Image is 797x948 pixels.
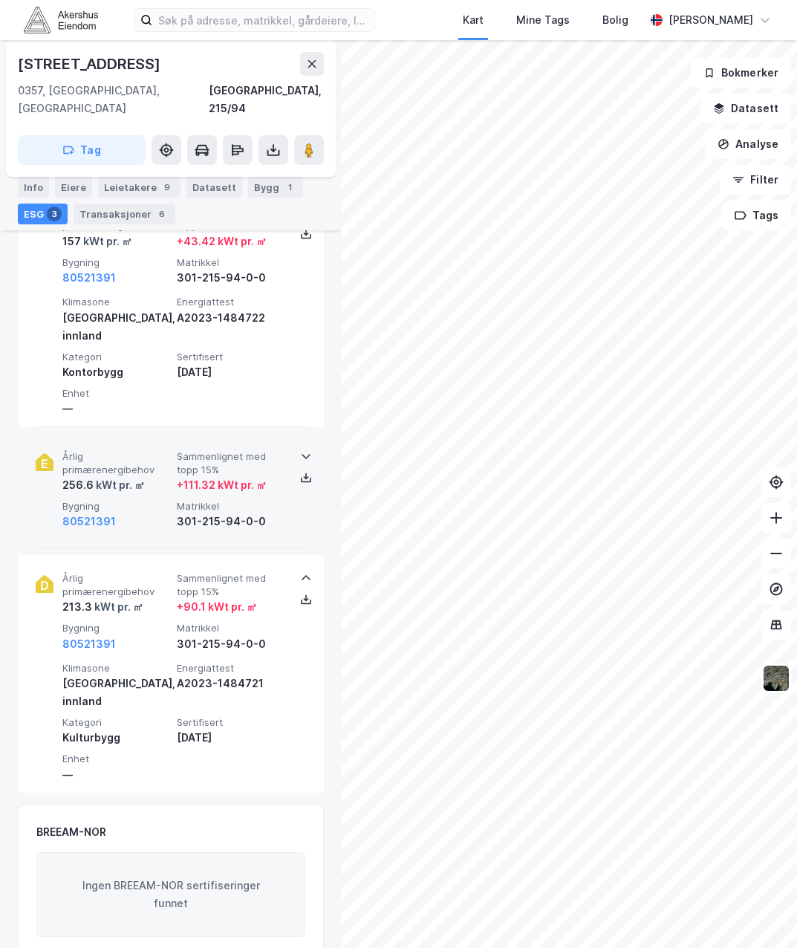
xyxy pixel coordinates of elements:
[62,753,171,765] span: Enhet
[720,165,791,195] button: Filter
[62,662,171,675] span: Klimasone
[668,11,753,29] div: [PERSON_NAME]
[36,852,305,937] div: Ingen BREEAM-NOR sertifiseringer funnet
[602,11,628,29] div: Bolig
[177,296,285,308] span: Energiattest
[177,450,285,476] span: Sammenlignet med topp 15%
[62,309,171,345] div: [GEOGRAPHIC_DATA], innland
[36,823,106,841] div: BREEAM-NOR
[177,309,285,327] div: A2023-1484722
[18,177,49,198] div: Info
[177,729,285,747] div: [DATE]
[62,476,145,494] div: 256.6
[62,622,171,634] span: Bygning
[723,877,797,948] div: Kontrollprogram for chat
[62,269,116,287] button: 80521391
[62,233,132,250] div: 157
[177,233,267,250] div: + 43.42 kWt pr. ㎡
[18,82,209,117] div: 0357, [GEOGRAPHIC_DATA], [GEOGRAPHIC_DATA]
[177,635,285,653] div: 301-215-94-0-0
[700,94,791,123] button: Datasett
[152,9,374,31] input: Søk på adresse, matrikkel, gårdeiere, leietakere eller personer
[62,256,171,269] span: Bygning
[209,82,324,117] div: [GEOGRAPHIC_DATA], 215/94
[62,766,171,784] div: —
[18,135,146,165] button: Tag
[177,598,257,616] div: + 90.1 kWt pr. ㎡
[177,256,285,269] span: Matrikkel
[154,207,169,221] div: 6
[62,296,171,308] span: Klimasone
[92,598,143,616] div: kWt pr. ㎡
[177,500,285,513] span: Matrikkel
[762,664,790,692] img: 9k=
[62,716,171,729] span: Kategori
[705,129,791,159] button: Analyse
[177,476,267,494] div: + 111.32 kWt pr. ㎡
[62,635,116,653] button: 80521391
[62,387,171,400] span: Enhet
[160,180,175,195] div: 9
[74,204,175,224] div: Transaksjoner
[18,204,68,224] div: ESG
[24,7,98,33] img: akershus-eiendom-logo.9091f326c980b4bce74ccdd9f866810c.svg
[62,729,171,747] div: Kulturbygg
[62,675,171,710] div: [GEOGRAPHIC_DATA], innland
[177,351,285,363] span: Sertifisert
[177,513,285,530] div: 301-215-94-0-0
[516,11,570,29] div: Mine Tags
[248,177,303,198] div: Bygg
[177,622,285,634] span: Matrikkel
[177,269,285,287] div: 301-215-94-0-0
[723,877,797,948] iframe: Chat Widget
[177,662,285,675] span: Energiattest
[177,675,285,692] div: A2023-1484721
[62,450,171,476] span: Årlig primærenergibehov
[62,513,116,530] button: 80521391
[62,351,171,363] span: Kategori
[62,598,143,616] div: 213.3
[18,52,163,76] div: [STREET_ADDRESS]
[186,177,242,198] div: Datasett
[62,363,171,381] div: Kontorbygg
[691,58,791,88] button: Bokmerker
[282,180,297,195] div: 1
[722,201,791,230] button: Tags
[62,400,171,418] div: —
[62,500,171,513] span: Bygning
[98,177,180,198] div: Leietakere
[177,363,285,381] div: [DATE]
[177,716,285,729] span: Sertifisert
[177,572,285,598] span: Sammenlignet med topp 15%
[55,177,92,198] div: Eiere
[81,233,132,250] div: kWt pr. ㎡
[62,572,171,598] span: Årlig primærenergibehov
[47,207,62,221] div: 3
[463,11,484,29] div: Kart
[94,476,145,494] div: kWt pr. ㎡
